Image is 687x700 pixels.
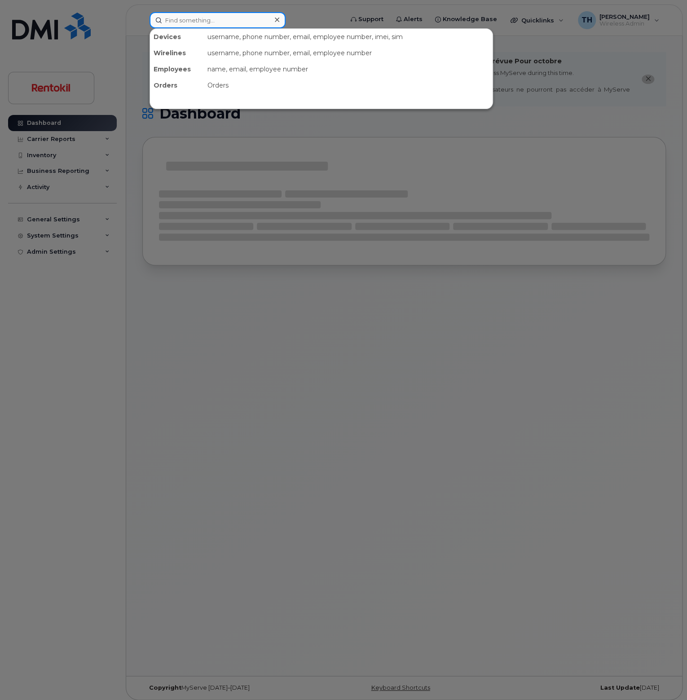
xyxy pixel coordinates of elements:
[204,61,493,77] div: name, email, employee number
[150,61,204,77] div: Employees
[204,29,493,45] div: username, phone number, email, employee number, imei, sim
[648,661,680,693] iframe: Messenger Launcher
[150,29,204,45] div: Devices
[204,45,493,61] div: username, phone number, email, employee number
[204,77,493,93] div: Orders
[150,77,204,93] div: Orders
[150,45,204,61] div: Wirelines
